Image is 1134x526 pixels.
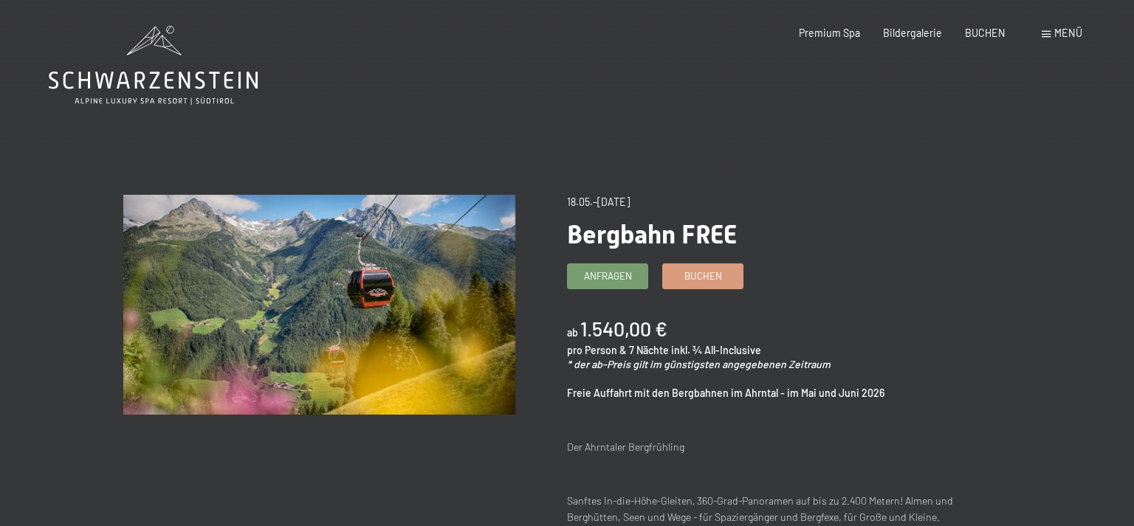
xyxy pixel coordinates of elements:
span: Anfragen [584,269,632,283]
strong: Freie Auffahrt mit den Bergbahnen im Ahrntal - im Mai und Juni 2026 [567,387,884,399]
em: * der ab-Preis gilt im günstigsten angegebenen Zeitraum [567,358,831,370]
span: 18.05.–[DATE] [567,195,630,208]
a: Anfragen [568,264,647,288]
img: Bergbahn FREE [123,195,515,415]
p: Der Ahrntaler Bergfrühling [567,439,958,456]
a: BUCHEN [965,27,1006,39]
span: 7 Nächte [629,344,669,356]
span: pro Person & [567,344,627,356]
span: Bergbahn FREE [567,219,737,249]
span: inkl. ¾ All-Inclusive [671,344,761,356]
span: ab [567,326,578,339]
span: Buchen [684,269,722,283]
b: 1.540,00 € [580,316,667,340]
p: Sanftes In-die-Höhe-Gleiten, 360-Grad-Panoramen auf bis zu 2.400 Metern! Almen und Berghütten, Se... [567,493,958,526]
a: Buchen [663,264,743,288]
a: Bildergalerie [883,27,942,39]
a: Premium Spa [799,27,860,39]
span: Menü [1054,27,1082,39]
